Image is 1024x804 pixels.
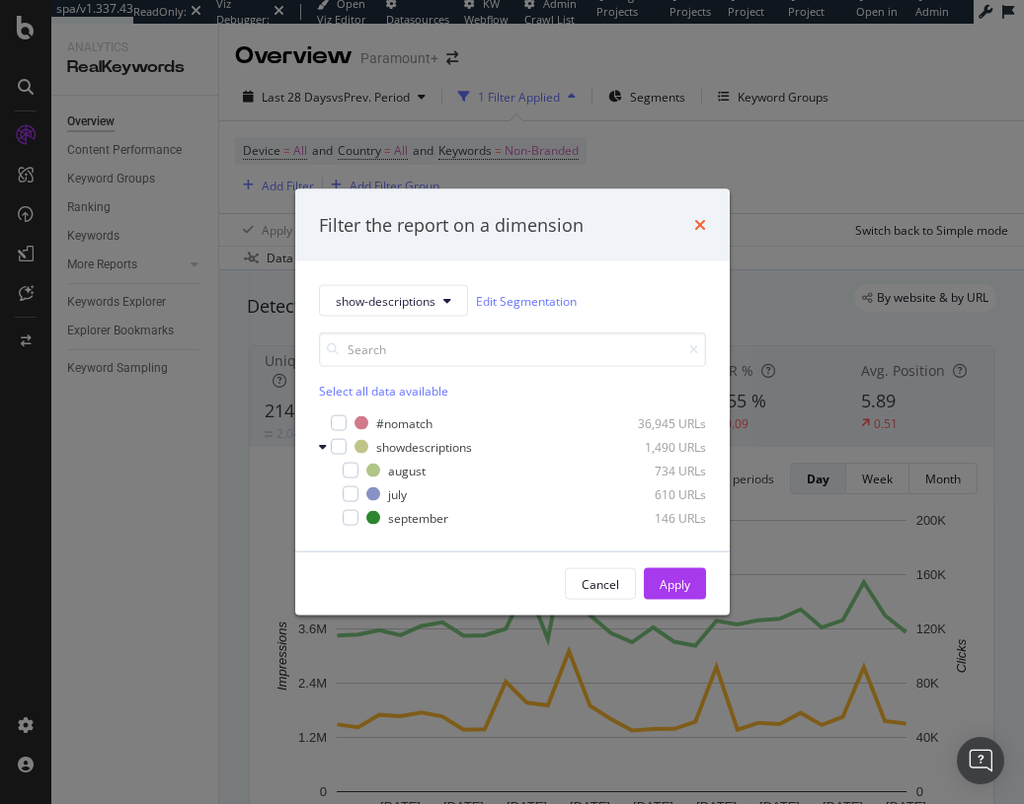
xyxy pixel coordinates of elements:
[319,332,706,367] input: Search
[319,212,584,238] div: Filter the report on a dimension
[694,212,706,238] div: times
[609,462,706,478] div: 734 URLs
[319,383,706,400] div: Select all data available
[609,414,706,431] div: 36,945 URLs
[476,290,577,311] a: Edit Segmentation
[388,485,407,502] div: july
[319,285,468,317] button: show-descriptions
[295,188,730,616] div: modal
[582,575,619,592] div: Cancel
[660,575,690,592] div: Apply
[957,737,1004,784] div: Open Intercom Messenger
[609,438,706,455] div: 1,490 URLs
[376,414,433,431] div: #nomatch
[609,485,706,502] div: 610 URLs
[644,568,706,600] button: Apply
[376,438,472,455] div: showdescriptions
[388,462,426,478] div: august
[336,292,435,309] span: show-descriptions
[609,509,706,526] div: 146 URLs
[565,568,636,600] button: Cancel
[388,509,448,526] div: september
